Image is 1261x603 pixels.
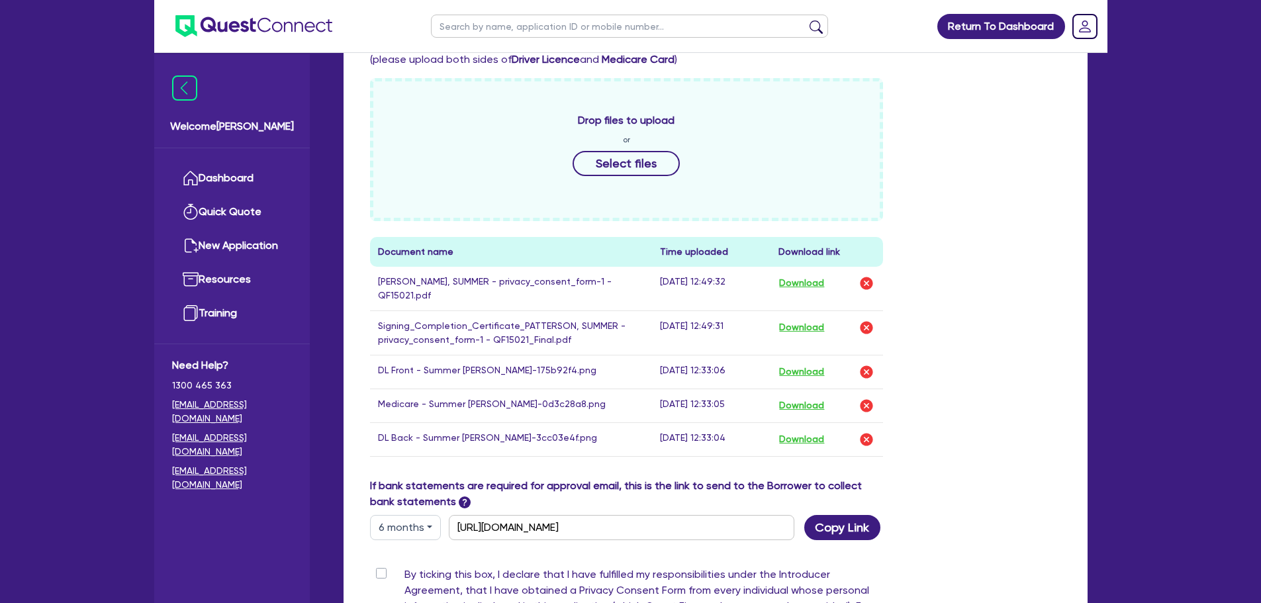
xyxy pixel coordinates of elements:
button: Download [778,319,825,336]
a: Return To Dashboard [937,14,1065,39]
img: delete-icon [859,398,874,414]
th: Time uploaded [652,237,771,267]
button: Download [778,431,825,448]
button: Download [778,275,825,292]
td: [PERSON_NAME], SUMMER - privacy_consent_form-1 - QF15021.pdf [370,267,653,311]
button: Download [778,363,825,381]
a: Dropdown toggle [1068,9,1102,44]
span: Need Help? [172,357,292,373]
button: Download [778,397,825,414]
a: Training [172,297,292,330]
td: [DATE] 12:33:05 [652,389,771,422]
a: Resources [172,263,292,297]
button: Dropdown toggle [370,515,441,540]
span: ? [459,496,471,508]
a: Dashboard [172,162,292,195]
img: delete-icon [859,432,874,447]
td: DL Front - Summer [PERSON_NAME]-175b92f4.png [370,355,653,389]
img: delete-icon [859,275,874,291]
img: icon-menu-close [172,75,197,101]
img: quest-connect-logo-blue [175,15,332,37]
button: Copy Link [804,515,880,540]
td: Signing_Completion_Certificate_PATTERSON, SUMMER - privacy_consent_form-1 - QF15021_Final.pdf [370,310,653,355]
img: training [183,305,199,321]
a: New Application [172,229,292,263]
td: [DATE] 12:33:06 [652,355,771,389]
a: Quick Quote [172,195,292,229]
span: Welcome [PERSON_NAME] [170,118,294,134]
button: Select files [573,151,680,176]
img: quick-quote [183,204,199,220]
span: 1300 465 363 [172,379,292,393]
th: Document name [370,237,653,267]
input: Search by name, application ID or mobile number... [431,15,828,38]
img: resources [183,271,199,287]
td: [DATE] 12:49:32 [652,267,771,311]
td: [DATE] 12:33:04 [652,422,771,456]
span: (please upload both sides of and ) [370,53,677,66]
span: or [623,134,630,146]
img: new-application [183,238,199,254]
b: Driver Licence [512,53,580,66]
td: Medicare - Summer [PERSON_NAME]-0d3c28a8.png [370,389,653,422]
a: [EMAIL_ADDRESS][DOMAIN_NAME] [172,464,292,492]
span: Drop files to upload [578,113,675,128]
a: [EMAIL_ADDRESS][DOMAIN_NAME] [172,431,292,459]
img: delete-icon [859,320,874,336]
a: [EMAIL_ADDRESS][DOMAIN_NAME] [172,398,292,426]
td: [DATE] 12:49:31 [652,310,771,355]
th: Download link [771,237,883,267]
label: If bank statements are required for approval email, this is the link to send to the Borrower to c... [370,478,884,510]
img: delete-icon [859,364,874,380]
td: DL Back - Summer [PERSON_NAME]-3cc03e4f.png [370,422,653,456]
b: Medicare Card [602,53,675,66]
